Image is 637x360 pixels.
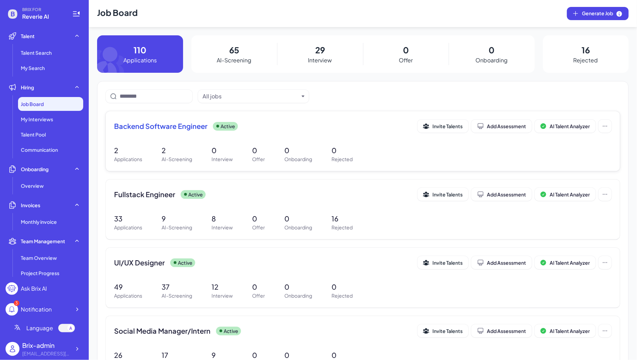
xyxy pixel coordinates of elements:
p: Rejected [332,156,353,163]
span: Team Overview [21,254,57,261]
span: Job Board [21,100,44,107]
span: Onboarding [21,166,49,173]
div: 3 [14,300,19,306]
p: 8 [212,213,233,224]
p: Onboarding [475,56,508,64]
span: UI/UX Designer [114,258,165,267]
div: Add Assessment [477,191,526,198]
p: 0 [252,213,265,224]
p: 16 [582,44,590,56]
span: Talent Search [21,49,52,56]
div: Add Assessment [477,259,526,266]
p: Offer [252,156,265,163]
button: AI Talent Analyzer [535,188,596,201]
button: Generate Job [567,7,629,20]
span: Monthly invoice [21,218,57,225]
p: Interview [212,292,233,299]
p: AI-Screening [162,224,192,231]
span: AI Talent Analyzer [550,328,590,334]
p: Active [221,123,235,130]
p: 49 [114,282,142,292]
p: Interview [212,224,233,231]
span: AI Talent Analyzer [550,123,590,129]
p: Interview [308,56,332,64]
span: Social Media Manager/Intern [114,326,210,336]
div: All jobs [203,92,222,100]
p: Active [224,327,238,335]
p: Onboarding [284,224,312,231]
div: Ask Brix AI [21,284,47,293]
button: Invite Talents [418,256,468,269]
p: AI-Screening [217,56,251,64]
button: AI Talent Analyzer [535,120,596,133]
p: 0 [284,213,312,224]
p: 29 [315,44,325,56]
p: 0 [489,44,494,56]
p: Interview [212,156,233,163]
img: user_logo.png [6,342,19,356]
span: Invite Talents [432,260,463,266]
span: Overview [21,182,44,189]
span: Backend Software Engineer [114,121,207,131]
span: Invite Talents [432,191,463,197]
span: Invite Talents [432,328,463,334]
p: Applications [123,56,157,64]
p: Applications [114,224,142,231]
p: Onboarding [284,156,312,163]
button: AI Talent Analyzer [535,324,596,337]
p: Rejected [332,224,353,231]
p: Active [178,259,192,266]
span: Hiring [21,84,34,91]
span: My Interviews [21,116,53,123]
span: Project Progress [21,270,59,276]
p: Applications [114,156,142,163]
p: 0 [403,44,409,56]
span: Invoices [21,202,40,209]
p: 0 [212,145,233,156]
p: 37 [162,282,192,292]
p: 0 [284,282,312,292]
p: Active [188,191,203,198]
div: Notification [21,305,52,314]
p: Rejected [574,56,598,64]
p: 2 [162,145,192,156]
p: 2 [114,145,142,156]
button: Add Assessment [471,120,532,133]
button: AI Talent Analyzer [535,256,596,269]
button: All jobs [203,92,299,100]
span: Invite Talents [432,123,463,129]
p: 12 [212,282,233,292]
span: Communication [21,146,58,153]
span: BRIX FOR [22,7,64,12]
div: Add Assessment [477,123,526,130]
p: Applications [114,292,142,299]
span: Language [26,324,53,332]
button: Invite Talents [418,188,468,201]
span: Talent [21,33,35,39]
button: Add Assessment [471,188,532,201]
p: 110 [134,44,146,56]
p: 16 [332,213,353,224]
span: Generate Job [582,10,623,17]
p: 0 [332,282,353,292]
p: 0 [252,282,265,292]
span: Team Management [21,238,65,245]
button: Add Assessment [471,256,532,269]
p: AI-Screening [162,292,192,299]
p: 0 [332,145,353,156]
span: Reverie AI [22,12,64,21]
p: Onboarding [284,292,312,299]
div: Brix-admin [22,341,71,350]
p: 0 [252,145,265,156]
button: Invite Talents [418,324,468,337]
span: AI Talent Analyzer [550,191,590,197]
span: Fullstack Engineer [114,190,175,199]
p: 9 [162,213,192,224]
button: Add Assessment [471,324,532,337]
span: My Search [21,64,45,71]
p: Rejected [332,292,353,299]
p: 0 [284,145,312,156]
p: AI-Screening [162,156,192,163]
p: Offer [399,56,413,64]
span: AI Talent Analyzer [550,260,590,266]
